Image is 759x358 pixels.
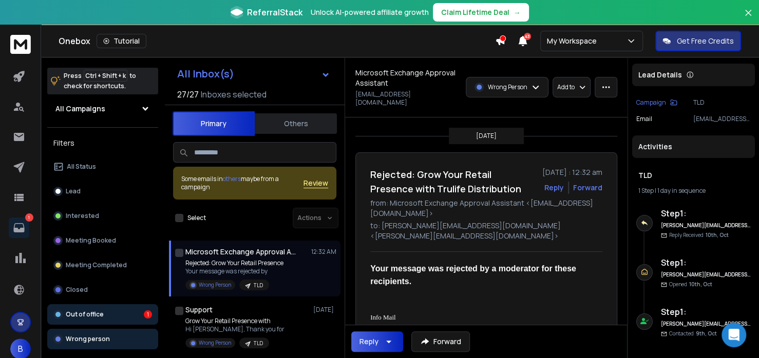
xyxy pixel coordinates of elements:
button: All Status [47,156,158,177]
span: 1 Step [638,186,654,195]
span: others [223,174,241,183]
a: 1 [9,217,29,238]
p: Press to check for shortcuts. [64,71,136,91]
button: Out of office1 [47,304,158,325]
div: Onebox [59,34,495,48]
button: All Campaigns [47,98,158,119]
button: Meeting Completed [47,255,158,275]
span: 1 day in sequence [657,186,706,195]
p: from: Microsoft Exchange Approval Assistant <[EMAIL_ADDRESS][DOMAIN_NAME]> [370,198,602,218]
p: Grow Your Retail Presence with [185,317,284,325]
p: TLD [254,282,263,289]
p: Info Mail [370,312,594,323]
p: Campaign [636,98,666,107]
button: Meeting Booked [47,230,158,251]
span: 10th, Oct [706,231,729,238]
button: Campaign [636,98,677,107]
button: Primary [173,111,255,136]
h1: Microsoft Exchange Approval Assistant [185,247,298,257]
button: Tutorial [97,34,146,48]
p: Wrong Person [199,339,231,347]
button: Reply [544,183,564,193]
p: My Workspace [547,36,601,46]
div: 1 [144,310,152,319]
button: Lead [47,181,158,202]
p: Add to [557,83,575,91]
p: Reply Received [669,231,729,239]
h6: Step 1 : [661,207,751,220]
button: Close banner [742,6,755,31]
p: [EMAIL_ADDRESS][DOMAIN_NAME] [693,115,751,123]
font: Your message was rejected by a moderator for these recipients. [370,264,578,286]
button: Closed [47,280,158,300]
span: 27 / 27 [177,88,199,101]
p: Meeting Completed [66,261,127,269]
button: All Inbox(s) [169,64,338,84]
button: Reply [351,331,403,352]
p: 12:32 AM [311,248,336,256]
p: Opened [669,281,712,288]
h6: Step 1 : [661,256,751,269]
p: 1 [25,213,33,222]
h1: All Inbox(s) [177,69,234,79]
button: Wrong person [47,329,158,349]
h1: Rejected: Grow Your Retail Presence with Trulife Distribution [370,167,536,196]
p: Email [636,115,652,123]
button: Others [255,112,337,135]
p: [DATE] [476,132,497,140]
span: 10th, Oct [689,281,712,288]
p: Closed [66,286,88,294]
button: Review [303,178,328,188]
p: All Status [67,163,96,171]
p: [EMAIL_ADDRESS][DOMAIN_NAME] [355,90,460,107]
h6: Step 1 : [661,306,751,318]
span: ReferralStack [247,6,302,18]
h1: All Campaigns [55,104,105,114]
p: Unlock AI-powered affiliate growth [311,7,429,17]
p: Rejected: Grow Your Retail Presence [185,259,283,267]
div: Reply [359,336,378,347]
label: Select [187,214,206,222]
span: Ctrl + Shift + k [84,70,127,82]
button: Forward [411,331,470,352]
h1: Support [185,305,213,315]
p: Out of office [66,310,104,319]
p: [DATE] [313,306,336,314]
p: Get Free Credits [677,36,734,46]
p: Meeting Booked [66,236,116,245]
button: Get Free Credits [655,31,741,51]
h1: TLD [638,170,749,181]
div: Open Intercom Messenger [722,323,746,347]
div: Some emails in maybe from a campaign [181,175,303,191]
h3: Inboxes selected [201,88,267,101]
button: Interested [47,206,158,226]
p: Your message was rejected by [185,267,283,275]
span: 43 [524,33,531,40]
h3: Filters [47,136,158,150]
p: TLD [693,98,751,107]
span: 9th, Oct [696,330,717,337]
p: Wrong person [66,335,110,343]
h6: [PERSON_NAME][EMAIL_ADDRESS][DOMAIN_NAME] [661,222,751,229]
p: to: [PERSON_NAME][EMAIL_ADDRESS][DOMAIN_NAME] <[PERSON_NAME][EMAIL_ADDRESS][DOMAIN_NAME]> [370,221,602,241]
p: Wrong Person [199,281,231,289]
p: Hi [PERSON_NAME], Thank you for [185,325,284,333]
p: [DATE] : 12:32 am [542,167,602,177]
p: TLD [254,340,263,347]
p: Interested [66,212,99,220]
h6: [PERSON_NAME][EMAIL_ADDRESS][DOMAIN_NAME] [661,320,751,328]
p: Lead [66,187,81,195]
h6: [PERSON_NAME][EMAIL_ADDRESS][DOMAIN_NAME] [661,271,751,279]
button: Claim Lifetime Deal→ [433,3,529,22]
span: → [514,7,521,17]
div: Activities [632,135,755,158]
h1: Microsoft Exchange Approval Assistant [355,68,460,88]
p: Wrong Person [488,83,527,91]
div: | [638,187,749,195]
p: Lead Details [638,70,682,80]
p: Contacted [669,330,717,337]
div: Forward [573,183,602,193]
